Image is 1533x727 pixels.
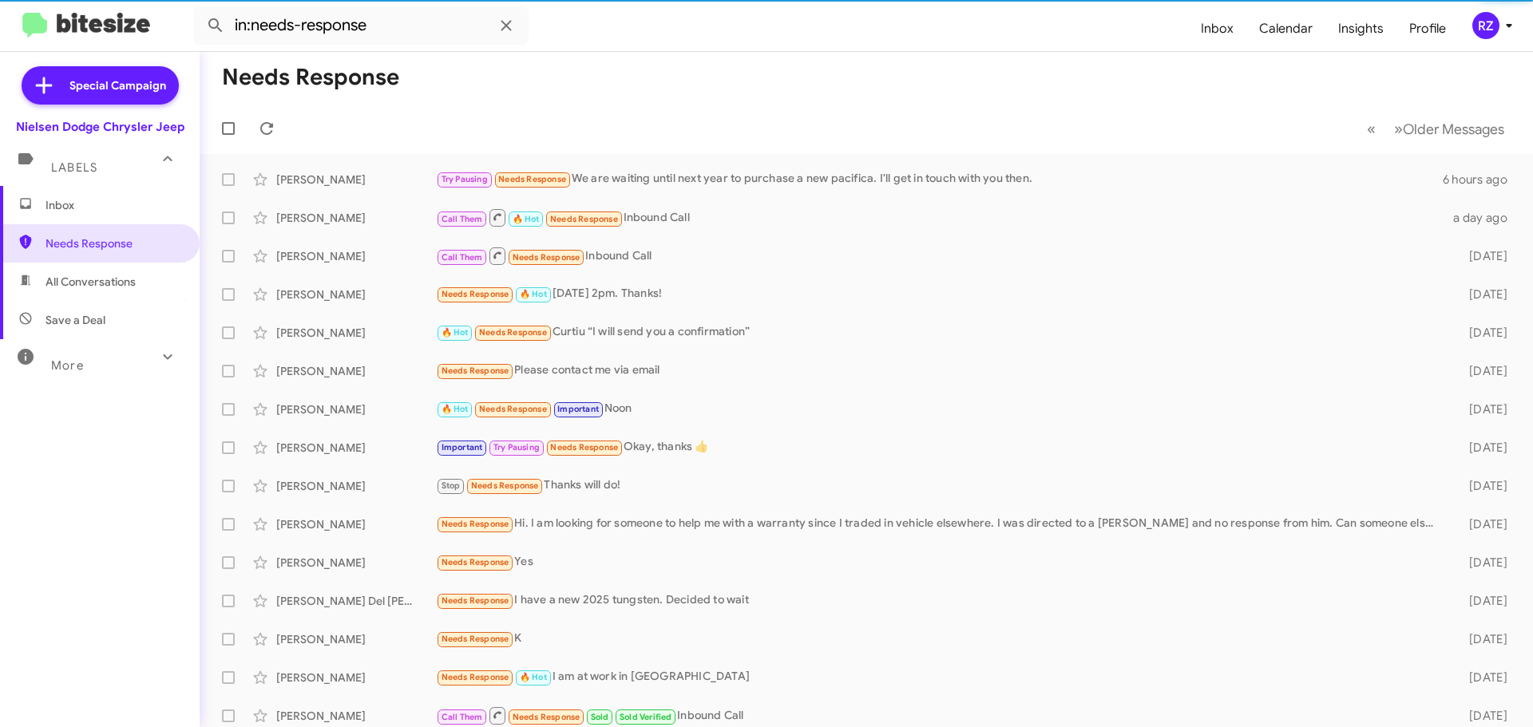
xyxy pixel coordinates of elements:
[436,323,1444,342] div: Curtiu “I will send you a confirmation”
[436,515,1444,533] div: Hi. I am looking for someone to help me with a warranty since I traded in vehicle elsewhere. I wa...
[436,246,1444,266] div: Inbound Call
[1384,113,1514,145] button: Next
[442,174,488,184] span: Try Pausing
[1444,516,1520,532] div: [DATE]
[276,248,436,264] div: [PERSON_NAME]
[520,672,547,682] span: 🔥 Hot
[1357,113,1385,145] button: Previous
[1444,248,1520,264] div: [DATE]
[442,480,461,491] span: Stop
[557,404,599,414] span: Important
[1396,6,1459,52] a: Profile
[436,591,1444,610] div: I have a new 2025 tungsten. Decided to wait
[442,557,509,567] span: Needs Response
[1459,12,1515,39] button: RZ
[276,708,436,724] div: [PERSON_NAME]
[479,404,547,414] span: Needs Response
[442,442,483,452] span: Important
[436,400,1444,418] div: Noon
[46,312,105,328] span: Save a Deal
[1394,119,1403,139] span: »
[276,516,436,532] div: [PERSON_NAME]
[1444,363,1520,379] div: [DATE]
[1444,555,1520,571] div: [DATE]
[1188,6,1246,52] a: Inbox
[436,438,1444,456] div: Okay, thanks 👍
[436,207,1444,227] div: Inbound Call
[1444,593,1520,609] div: [DATE]
[436,285,1444,303] div: [DATE] 2pm. Thanks!
[1444,478,1520,494] div: [DATE]
[442,595,509,606] span: Needs Response
[620,712,672,722] span: Sold Verified
[51,160,97,175] span: Labels
[436,668,1444,686] div: I am at work in [GEOGRAPHIC_DATA]
[276,363,436,379] div: [PERSON_NAME]
[550,214,618,224] span: Needs Response
[442,252,483,263] span: Call Them
[436,630,1444,648] div: K
[442,365,509,376] span: Needs Response
[222,65,399,90] h1: Needs Response
[1444,210,1520,226] div: a day ago
[276,440,436,456] div: [PERSON_NAME]
[442,519,509,529] span: Needs Response
[1444,631,1520,647] div: [DATE]
[1472,12,1499,39] div: RZ
[51,358,84,373] span: More
[471,480,539,491] span: Needs Response
[1443,172,1520,188] div: 6 hours ago
[513,252,580,263] span: Needs Response
[442,634,509,644] span: Needs Response
[442,289,509,299] span: Needs Response
[276,593,436,609] div: [PERSON_NAME] Del [PERSON_NAME]
[46,197,181,213] span: Inbox
[591,712,609,722] span: Sold
[436,170,1443,188] div: We are waiting until next year to purchase a new pacifica. I'll get in touch with you then.
[1246,6,1325,52] a: Calendar
[436,362,1444,380] div: Please contact me via email
[1403,121,1504,138] span: Older Messages
[442,712,483,722] span: Call Them
[1367,119,1376,139] span: «
[1444,325,1520,341] div: [DATE]
[513,214,540,224] span: 🔥 Hot
[16,119,184,135] div: Nielsen Dodge Chrysler Jeep
[493,442,540,452] span: Try Pausing
[276,210,436,226] div: [PERSON_NAME]
[1444,440,1520,456] div: [DATE]
[276,555,436,571] div: [PERSON_NAME]
[1444,401,1520,417] div: [DATE]
[276,325,436,341] div: [PERSON_NAME]
[46,235,181,251] span: Needs Response
[46,274,136,290] span: All Conversations
[22,66,179,105] a: Special Campaign
[442,404,469,414] span: 🔥 Hot
[1325,6,1396,52] a: Insights
[1358,113,1514,145] nav: Page navigation example
[276,286,436,302] div: [PERSON_NAME]
[1444,708,1520,724] div: [DATE]
[436,476,1444,495] div: Thanks will do!
[1444,670,1520,686] div: [DATE]
[276,478,436,494] div: [PERSON_NAME]
[276,670,436,686] div: [PERSON_NAME]
[436,553,1444,571] div: Yes
[69,77,166,93] span: Special Campaign
[436,705,1444,725] div: Inbound Call
[479,327,547,338] span: Needs Response
[442,327,469,338] span: 🔥 Hot
[276,401,436,417] div: [PERSON_NAME]
[442,214,483,224] span: Call Them
[193,6,529,45] input: Search
[550,442,618,452] span: Needs Response
[276,631,436,647] div: [PERSON_NAME]
[513,712,580,722] span: Needs Response
[498,174,566,184] span: Needs Response
[520,289,547,299] span: 🔥 Hot
[1444,286,1520,302] div: [DATE]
